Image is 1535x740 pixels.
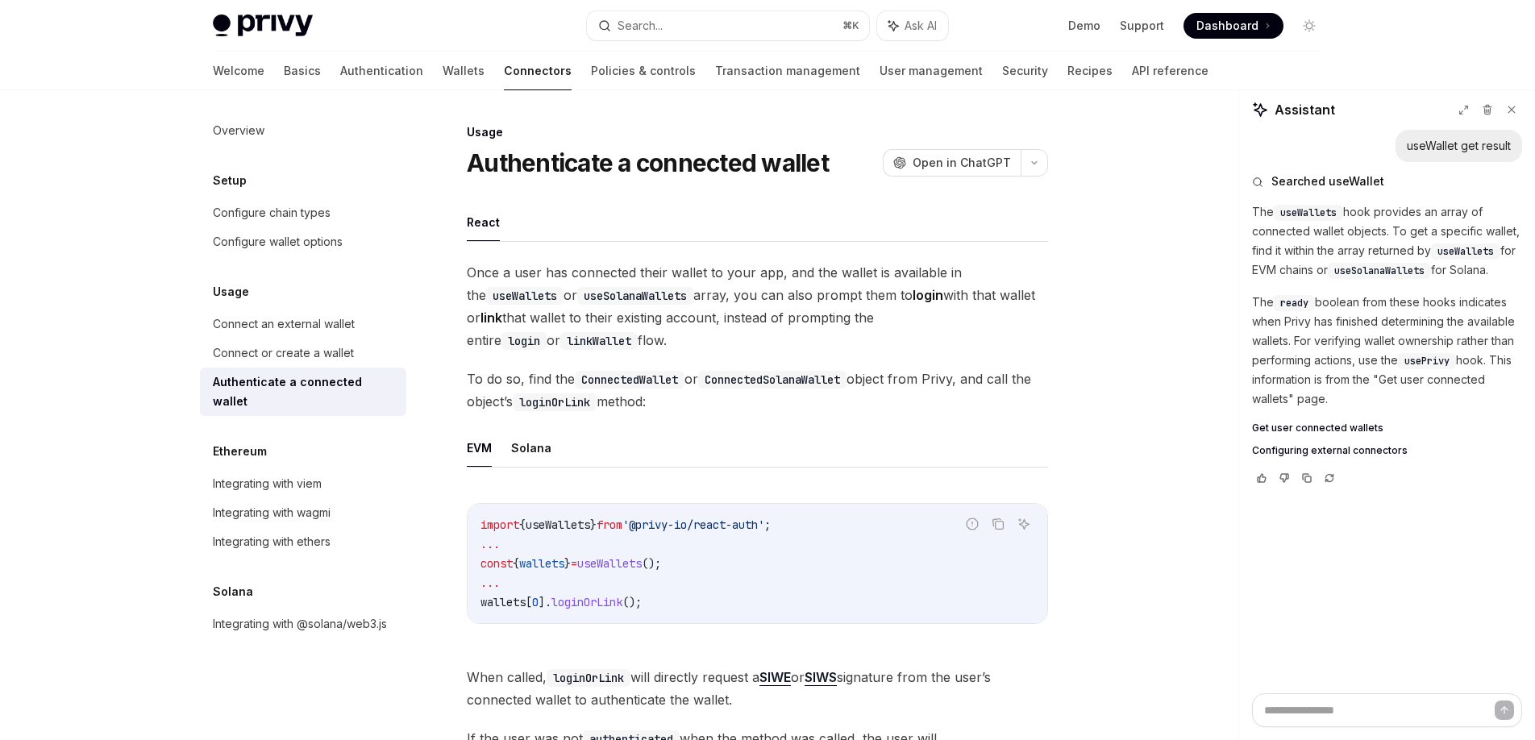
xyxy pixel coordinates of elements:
[213,171,247,190] h5: Setup
[200,469,406,498] a: Integrating with viem
[597,518,622,532] span: from
[988,513,1009,534] button: Copy the contents from the code block
[213,503,331,522] div: Integrating with wagmi
[962,513,983,534] button: Report incorrect code
[1334,264,1425,277] span: useSolanaWallets
[213,532,331,551] div: Integrating with ethers
[1271,173,1384,189] span: Searched useWallet
[1252,444,1408,457] span: Configuring external connectors
[513,556,519,571] span: {
[213,15,313,37] img: light logo
[480,518,519,532] span: import
[213,442,267,461] h5: Ethereum
[213,282,249,301] h5: Usage
[213,203,331,222] div: Configure chain types
[519,518,526,532] span: {
[443,52,485,90] a: Wallets
[532,595,539,609] span: 0
[913,155,1011,171] span: Open in ChatGPT
[213,232,343,252] div: Configure wallet options
[200,609,406,638] a: Integrating with @solana/web3.js
[467,148,829,177] h1: Authenticate a connected wallet
[880,52,983,90] a: User management
[883,149,1021,177] button: Open in ChatGPT
[539,595,551,609] span: ].
[480,556,513,571] span: const
[1495,701,1514,720] button: Send message
[213,314,355,334] div: Connect an external wallet
[480,310,502,326] strong: link
[575,371,684,389] code: ConnectedWallet
[622,595,642,609] span: ();
[1252,422,1383,434] span: Get user connected wallets
[577,556,642,571] span: useWallets
[213,343,354,363] div: Connect or create a wallet
[1132,52,1208,90] a: API reference
[200,310,406,339] a: Connect an external wallet
[587,11,869,40] button: Search...⌘K
[200,116,406,145] a: Overview
[1280,297,1308,310] span: ready
[480,537,500,551] span: ...
[642,556,661,571] span: ();
[213,582,253,601] h5: Solana
[480,595,526,609] span: wallets
[467,124,1048,140] div: Usage
[1296,13,1322,39] button: Toggle dark mode
[340,52,423,90] a: Authentication
[905,18,937,34] span: Ask AI
[1275,100,1335,119] span: Assistant
[213,474,322,493] div: Integrating with viem
[519,556,564,571] span: wallets
[577,287,693,305] code: useSolanaWallets
[213,121,264,140] div: Overview
[1407,138,1511,154] div: useWallet get result
[877,11,948,40] button: Ask AI
[1013,513,1034,534] button: Ask AI
[1404,355,1450,368] span: usePrivy
[213,52,264,90] a: Welcome
[1252,422,1522,434] a: Get user connected wallets
[213,372,397,411] div: Authenticate a connected wallet
[486,287,564,305] code: useWallets
[564,556,571,571] span: }
[511,429,551,467] button: Solana
[526,518,590,532] span: useWallets
[200,339,406,368] a: Connect or create a wallet
[913,287,943,303] strong: login
[805,669,837,686] a: SIWS
[467,666,1048,711] span: When called, will directly request a or signature from the user’s connected wallet to authenticat...
[284,52,321,90] a: Basics
[1437,245,1494,258] span: useWallets
[590,518,597,532] span: }
[1002,52,1048,90] a: Security
[547,669,630,687] code: loginOrLink
[591,52,696,90] a: Policies & controls
[526,595,532,609] span: [
[622,518,764,532] span: '@privy-io/react-auth'
[560,332,638,350] code: linkWallet
[467,368,1048,413] span: To do so, find the or object from Privy, and call the object’s method:
[467,261,1048,351] span: Once a user has connected their wallet to your app, and the wallet is available in the or array, ...
[698,371,847,389] code: ConnectedSolanaWallet
[200,527,406,556] a: Integrating with ethers
[213,614,387,634] div: Integrating with @solana/web3.js
[504,52,572,90] a: Connectors
[200,368,406,416] a: Authenticate a connected wallet
[1252,202,1522,280] p: The hook provides an array of connected wallet objects. To get a specific wallet, find it within ...
[1183,13,1283,39] a: Dashboard
[480,576,500,590] span: ...
[1067,52,1113,90] a: Recipes
[501,332,547,350] code: login
[1120,18,1164,34] a: Support
[1196,18,1258,34] span: Dashboard
[1252,293,1522,409] p: The boolean from these hooks indicates when Privy has finished determining the available wallets....
[1252,444,1522,457] a: Configuring external connectors
[842,19,859,32] span: ⌘ K
[200,498,406,527] a: Integrating with wagmi
[1280,206,1337,219] span: useWallets
[764,518,771,532] span: ;
[759,669,791,686] a: SIWE
[715,52,860,90] a: Transaction management
[467,203,500,241] button: React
